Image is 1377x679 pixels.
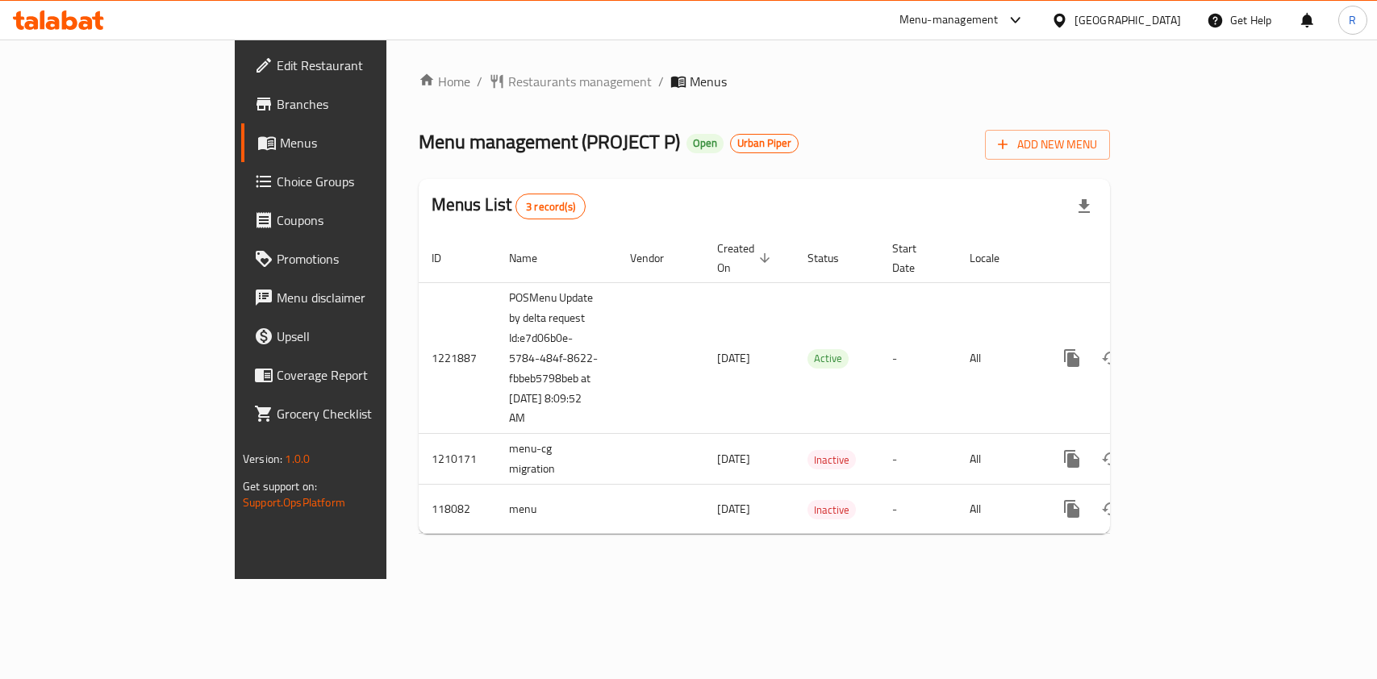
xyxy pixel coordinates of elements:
[807,450,856,469] div: Inactive
[277,288,452,307] span: Menu disclaimer
[985,130,1110,160] button: Add New Menu
[1040,234,1221,283] th: Actions
[686,134,724,153] div: Open
[879,485,957,534] td: -
[243,476,317,497] span: Get support on:
[496,282,617,434] td: POSMenu Update by delta request Id:e7d06b0e-5784-484f-8622-fbbeb5798beb at [DATE] 8:09:52 AM
[998,135,1097,155] span: Add New Menu
[277,56,452,75] span: Edit Restaurant
[241,394,465,433] a: Grocery Checklist
[731,136,798,150] span: Urban Piper
[1349,11,1356,29] span: R
[508,72,652,91] span: Restaurants management
[419,72,1110,91] nav: breadcrumb
[1074,11,1181,29] div: [GEOGRAPHIC_DATA]
[515,194,586,219] div: Total records count
[277,210,452,230] span: Coupons
[496,434,617,485] td: menu-cg migration
[879,282,957,434] td: -
[516,199,585,215] span: 3 record(s)
[1091,339,1130,377] button: Change Status
[241,201,465,240] a: Coupons
[277,404,452,423] span: Grocery Checklist
[241,278,465,317] a: Menu disclaimer
[807,501,856,519] span: Inactive
[419,234,1221,535] table: enhanced table
[807,451,856,469] span: Inactive
[1053,339,1091,377] button: more
[277,365,452,385] span: Coverage Report
[807,500,856,519] div: Inactive
[241,123,465,162] a: Menus
[690,72,727,91] span: Menus
[285,448,310,469] span: 1.0.0
[1091,489,1130,528] button: Change Status
[807,248,860,268] span: Status
[717,498,750,519] span: [DATE]
[241,240,465,278] a: Promotions
[432,193,586,219] h2: Menus List
[1065,187,1104,226] div: Export file
[1053,489,1091,528] button: more
[241,46,465,85] a: Edit Restaurant
[243,492,345,513] a: Support.OpsPlatform
[432,248,462,268] span: ID
[957,485,1040,534] td: All
[717,448,750,469] span: [DATE]
[477,72,482,91] li: /
[241,162,465,201] a: Choice Groups
[280,133,452,152] span: Menus
[509,248,558,268] span: Name
[717,348,750,369] span: [DATE]
[892,239,937,277] span: Start Date
[241,356,465,394] a: Coverage Report
[496,485,617,534] td: menu
[879,434,957,485] td: -
[277,172,452,191] span: Choice Groups
[1091,439,1130,478] button: Change Status
[1053,439,1091,478] button: more
[419,123,680,160] span: Menu management ( PROJECT P )
[243,448,282,469] span: Version:
[489,72,652,91] a: Restaurants management
[277,327,452,346] span: Upsell
[277,94,452,114] span: Branches
[899,10,999,30] div: Menu-management
[807,349,849,369] div: Active
[686,136,724,150] span: Open
[717,239,775,277] span: Created On
[970,248,1020,268] span: Locale
[807,349,849,368] span: Active
[630,248,685,268] span: Vendor
[957,282,1040,434] td: All
[277,249,452,269] span: Promotions
[241,317,465,356] a: Upsell
[658,72,664,91] li: /
[957,434,1040,485] td: All
[241,85,465,123] a: Branches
